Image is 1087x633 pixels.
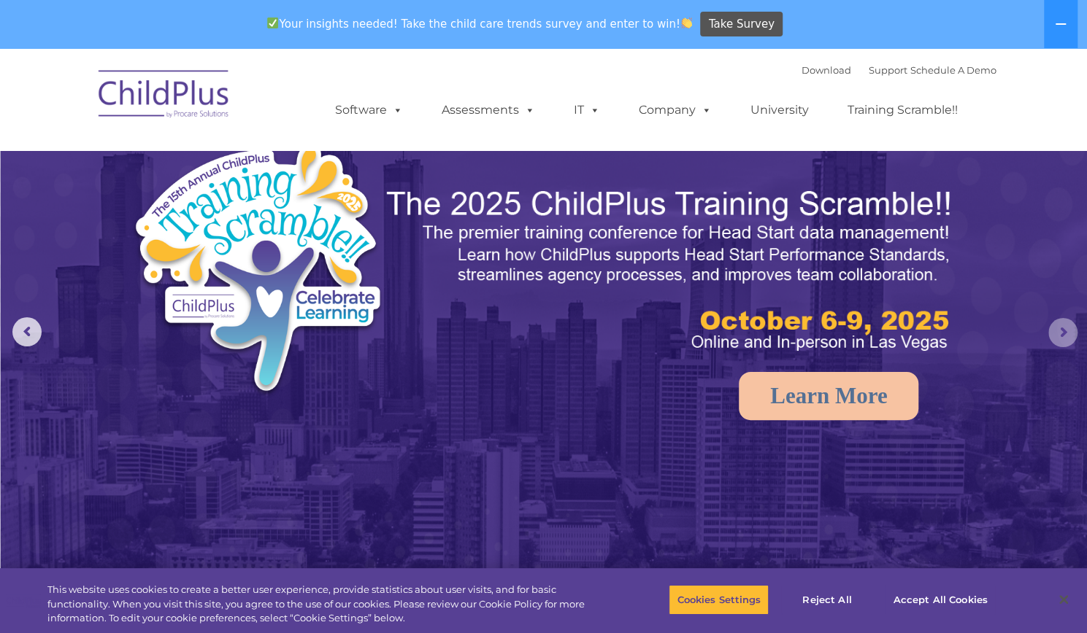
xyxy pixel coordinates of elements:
button: Accept All Cookies [885,584,995,615]
a: Training Scramble!! [833,96,972,125]
a: Schedule A Demo [910,64,996,76]
a: Take Survey [700,12,783,37]
font: | [802,64,996,76]
button: Cookies Settings [669,584,769,615]
span: Phone number [203,156,265,167]
a: Company [624,96,726,125]
button: Close [1048,583,1080,615]
img: ChildPlus by Procare Solutions [91,60,237,133]
span: Your insights needed! Take the child care trends survey and enter to win! [261,9,699,38]
a: Software [320,96,418,125]
span: Take Survey [709,12,775,37]
img: 👏 [681,18,692,28]
a: Download [802,64,851,76]
a: University [736,96,823,125]
a: IT [559,96,615,125]
span: Last name [203,96,247,107]
a: Learn More [739,372,918,420]
img: ✅ [267,18,278,28]
a: Assessments [427,96,550,125]
a: Support [869,64,907,76]
button: Reject All [781,584,872,615]
div: This website uses cookies to create a better user experience, provide statistics about user visit... [47,583,598,626]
